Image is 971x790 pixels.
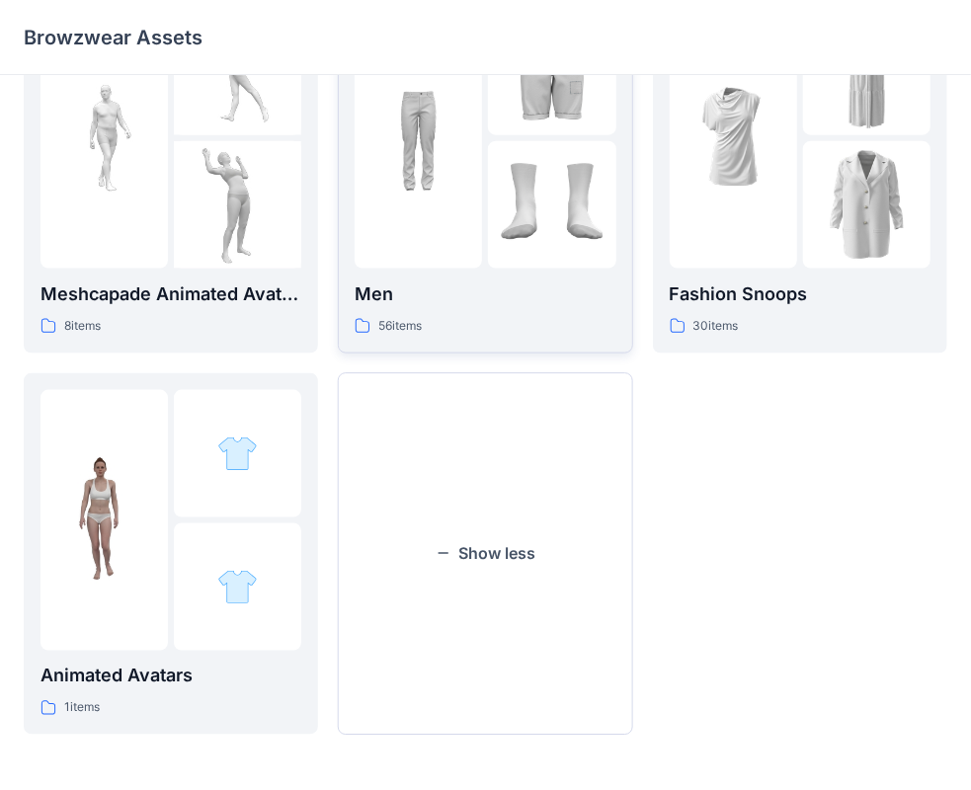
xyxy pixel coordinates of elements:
[64,698,100,719] p: 1 items
[24,373,318,736] a: folder 1folder 2folder 3Animated Avatars1items
[174,141,301,269] img: folder 3
[693,316,739,337] p: 30 items
[24,24,202,51] p: Browzwear Assets
[217,434,258,474] img: folder 2
[803,141,931,269] img: folder 3
[40,663,301,690] p: Animated Avatars
[488,141,615,269] img: folder 3
[338,373,632,736] button: Show less
[378,316,422,337] p: 56 items
[217,567,258,607] img: folder 3
[40,280,301,308] p: Meshcapade Animated Avatars
[40,456,168,584] img: folder 1
[670,280,931,308] p: Fashion Snoops
[40,74,168,201] img: folder 1
[64,316,101,337] p: 8 items
[355,280,615,308] p: Men
[670,74,797,201] img: folder 1
[355,74,482,201] img: folder 1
